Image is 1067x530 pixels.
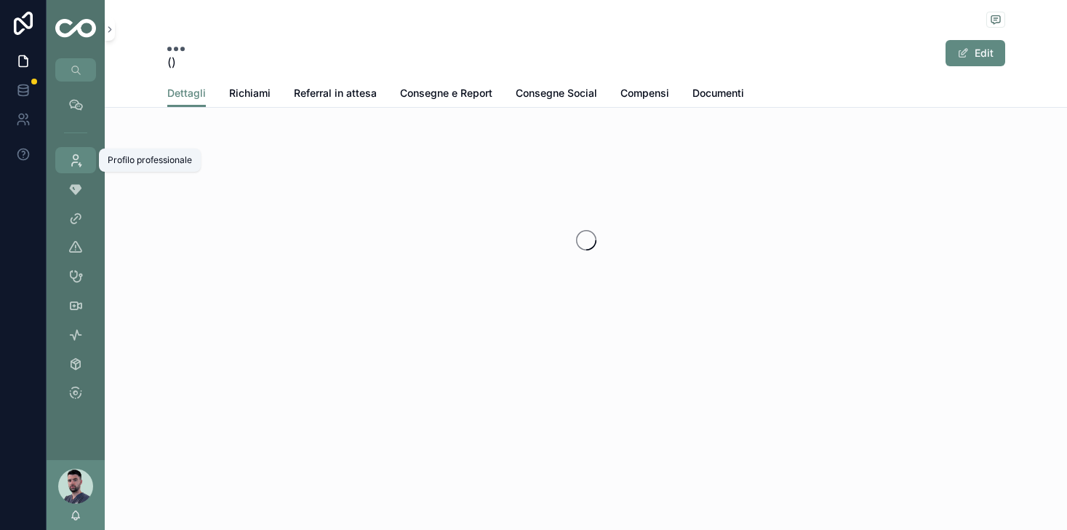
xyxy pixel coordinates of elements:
[400,86,492,100] span: Consegne e Report
[108,154,192,166] div: Profilo professionale
[946,40,1005,66] button: Edit
[400,80,492,109] a: Consegne e Report
[620,86,669,100] span: Compensi
[692,86,744,100] span: Documenti
[167,53,185,71] span: ()
[294,80,377,109] a: Referral in attesa
[692,80,744,109] a: Documenti
[229,86,271,100] span: Richiami
[516,86,597,100] span: Consegne Social
[620,80,669,109] a: Compensi
[294,86,377,100] span: Referral in attesa
[167,86,206,100] span: Dettagli
[229,80,271,109] a: Richiami
[516,80,597,109] a: Consegne Social
[167,80,206,108] a: Dettagli
[47,82,105,425] div: scrollable content
[55,19,96,40] img: App logo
